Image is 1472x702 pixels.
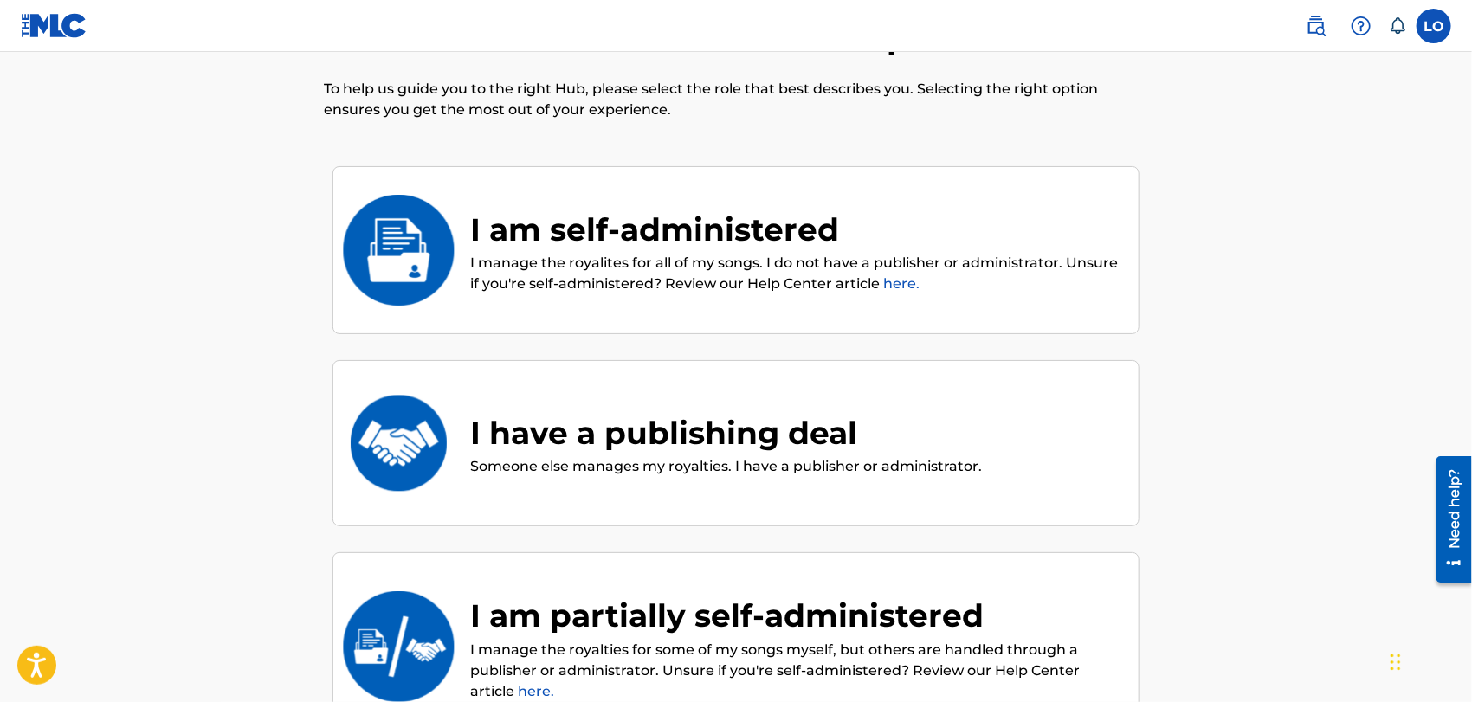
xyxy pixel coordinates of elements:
[470,592,1121,639] div: I am partially self-administered
[1385,619,1472,702] iframe: Chat Widget
[1299,9,1333,43] a: Public Search
[1389,17,1406,35] div: Notifications
[332,360,1140,526] div: I have a publishing dealI have a publishing dealSomeone else manages my royalties. I have a publi...
[342,388,455,499] img: I have a publishing deal
[470,456,982,477] p: Someone else manages my royalties. I have a publisher or administrator.
[883,275,920,292] a: here.
[1351,16,1372,36] img: help
[470,253,1121,294] p: I manage the royalites for all of my songs. I do not have a publisher or administrator. Unsure if...
[470,640,1121,702] p: I manage the royalties for some of my songs myself, but others are handled through a publisher or...
[1306,16,1327,36] img: search
[324,79,1148,120] p: To help us guide you to the right Hub, please select the role that best describes you. Selecting ...
[21,13,87,38] img: MLC Logo
[470,206,1121,253] div: I am self-administered
[470,409,982,456] div: I have a publishing deal
[1344,9,1378,43] div: Help
[518,683,554,699] a: here.
[1417,9,1451,43] div: User Menu
[1391,636,1401,688] div: Arrastrar
[342,591,455,702] img: I am partially self-administered
[342,195,455,306] img: I am self-administered
[332,166,1140,335] div: I am self-administeredI am self-administeredI manage the royalites for all of my songs. I do not ...
[1385,619,1472,702] div: Widget de chat
[1424,449,1472,589] iframe: Resource Center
